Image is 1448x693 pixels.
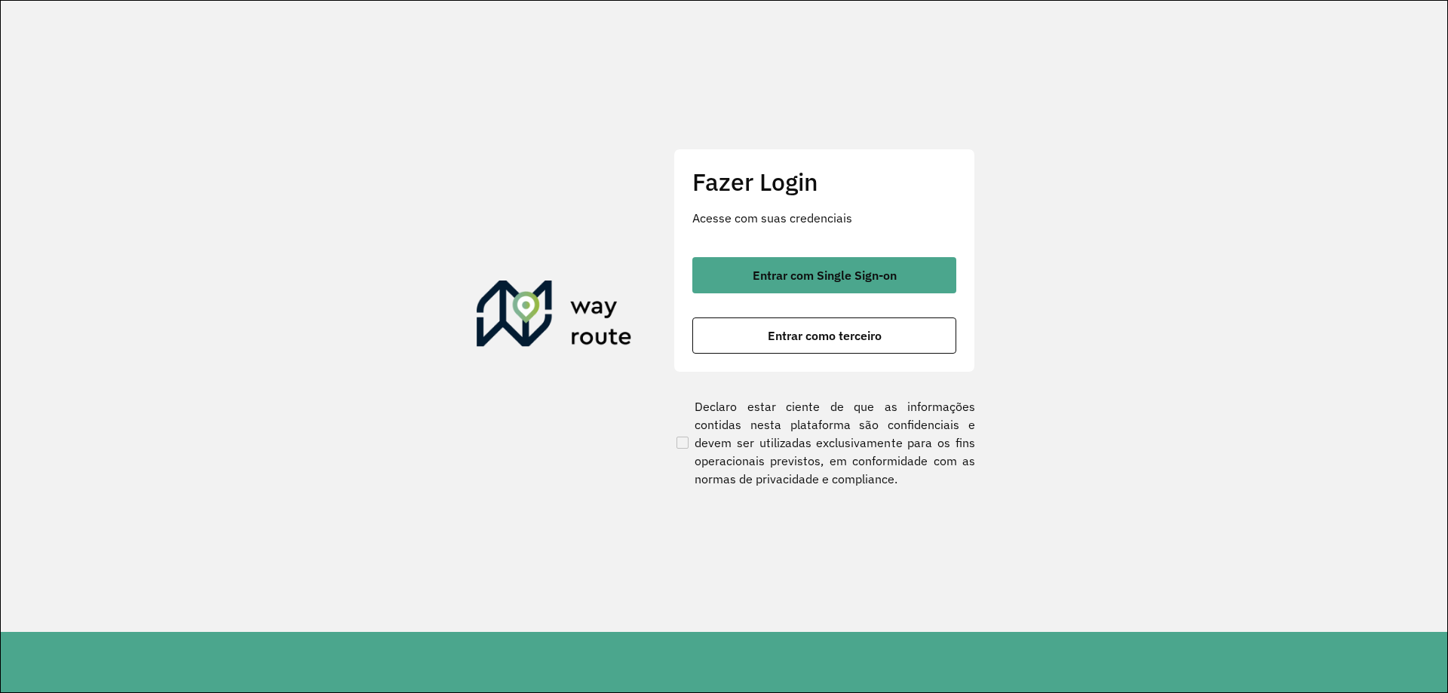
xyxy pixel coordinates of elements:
img: Roteirizador AmbevTech [477,281,632,353]
button: button [692,317,956,354]
h2: Fazer Login [692,167,956,196]
span: Entrar com Single Sign-on [753,269,897,281]
button: button [692,257,956,293]
p: Acesse com suas credenciais [692,209,956,227]
span: Entrar como terceiro [768,330,882,342]
label: Declaro estar ciente de que as informações contidas nesta plataforma são confidenciais e devem se... [673,397,975,488]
